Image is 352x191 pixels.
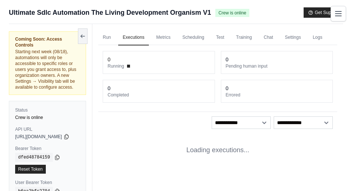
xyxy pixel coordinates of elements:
span: [URL][DOMAIN_NAME] [15,134,62,140]
div: 0 [226,56,229,63]
a: Logs [308,30,327,45]
dt: Pending human input [226,63,328,69]
span: Running [107,63,124,69]
a: Training [232,30,256,45]
dt: Errored [226,92,328,98]
a: Settings [280,30,305,45]
dt: Completed [107,92,210,98]
code: dfed48784159 [15,153,53,162]
label: Bearer Token [15,146,80,151]
a: Metrics [152,30,175,45]
a: Scheduling [178,30,209,45]
span: Crew is online [215,9,249,17]
a: Run [98,30,115,45]
div: 0 [107,85,110,92]
a: Executions [118,30,149,45]
button: Toggle navigation [331,6,346,21]
a: Reset Token [15,165,46,174]
div: Loading executions... [98,133,337,167]
a: Chat [259,30,277,45]
label: User Bearer Token [15,180,80,185]
div: Crew is online [15,115,80,120]
label: API URL [15,126,80,132]
span: Coming Soon: Access Controls [15,36,80,48]
span: Starting next week (08/18), automations will only be accessible to specific roles or users you gr... [15,49,76,90]
a: Test [212,30,229,45]
div: 0 [107,56,110,63]
label: Status [15,107,80,113]
div: 0 [226,85,229,92]
button: Get Support [304,7,343,18]
span: Ultimate Sdlc Automation The Living Development Organism V1 [9,7,211,18]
